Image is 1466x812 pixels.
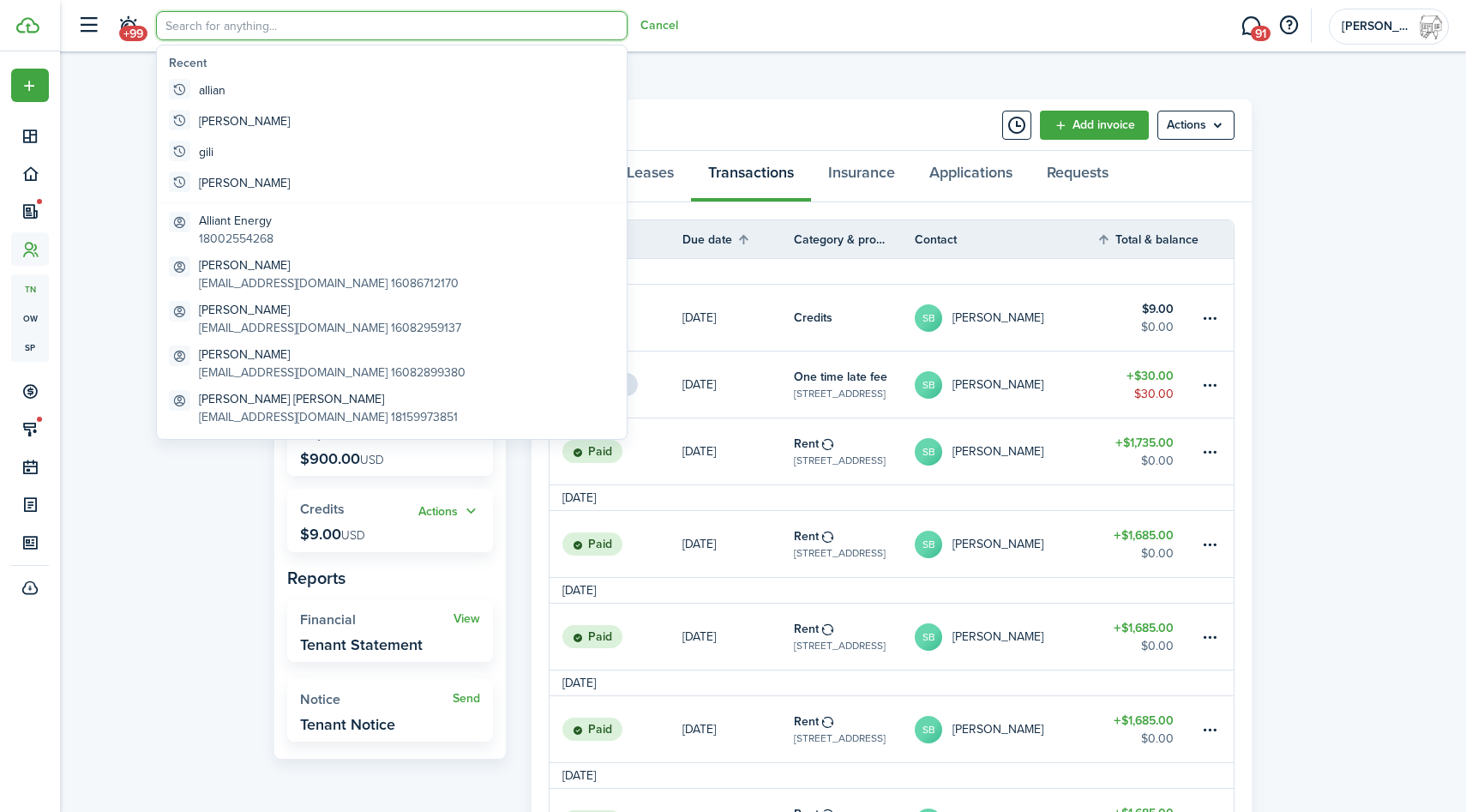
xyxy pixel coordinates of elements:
p: $9.00 [300,526,365,543]
span: +99 [119,26,147,41]
p: [DATE] [682,720,716,738]
global-search-item-title: [PERSON_NAME] [199,174,290,192]
a: View [454,612,480,626]
button: Timeline [1002,111,1031,140]
button: Open sidebar [72,9,105,42]
th: Sort [1096,229,1199,250]
table-amount-description: $0.00 [1141,452,1174,470]
a: Add invoice [1040,111,1149,140]
a: Paid [550,418,682,484]
a: Rent[STREET_ADDRESS] [794,604,915,670]
p: [DATE] [682,376,716,394]
a: Applications [912,151,1030,202]
global-search-item-title: [PERSON_NAME] [199,112,290,130]
a: Rent[STREET_ADDRESS] [794,418,915,484]
global-search-item: gili [162,136,622,167]
global-search-item: [PERSON_NAME] [162,167,622,198]
widget-stats-description: Tenant Statement [300,636,423,653]
button: Open menu [1157,111,1235,140]
avatar-text: SB [915,371,942,399]
input: Search for anything... [156,11,628,40]
td: [DATE] [550,581,609,599]
global-search-item-title: [PERSON_NAME] [199,346,466,364]
a: SB[PERSON_NAME] [915,418,1096,484]
table-profile-info-text: [PERSON_NAME] [952,630,1043,644]
table-subtitle: [STREET_ADDRESS] [794,453,886,468]
a: SB[PERSON_NAME] [915,604,1096,670]
status: Paid [562,440,622,464]
global-search-item: [PERSON_NAME] [162,105,622,136]
button: Open menu [418,502,480,521]
a: Insurance [811,151,912,202]
a: $30.00$30.00 [1096,352,1199,418]
status: Paid [562,532,622,556]
p: $900.00 [300,450,384,467]
img: TenantCloud [16,17,39,33]
table-info-title: One time late fee [794,368,887,386]
global-search-item-description: 18002554268 [199,230,273,248]
table-amount-title: $1,685.00 [1114,712,1174,730]
global-search-item-title: [PERSON_NAME] [199,256,459,274]
span: USD [341,526,365,544]
button: Cancel [640,19,678,33]
a: SB[PERSON_NAME] [915,352,1096,418]
table-amount-description: $0.00 [1141,730,1174,748]
a: Notifications [111,4,144,48]
avatar-text: SB [915,304,942,332]
global-search-item: allian [162,75,622,105]
a: tn [11,274,49,304]
table-profile-info-text: [PERSON_NAME] [952,538,1043,551]
status: Paid [562,718,622,742]
a: [DATE] [682,352,794,418]
widget-stats-action: Actions [418,502,480,521]
p: [DATE] [682,628,716,646]
td: [DATE] [550,767,609,785]
a: [DATE] [682,418,794,484]
a: $1,685.00$0.00 [1096,696,1199,762]
a: SB[PERSON_NAME] [915,285,1096,351]
a: $9.00$0.00 [1096,285,1199,351]
table-amount-description: $30.00 [1134,385,1174,403]
td: [DATE] [550,674,609,692]
table-info-title: Rent [794,527,819,545]
a: Messaging [1235,4,1267,48]
p: [DATE] [682,442,716,460]
a: sp [11,333,49,362]
table-profile-info-text: [PERSON_NAME] [952,723,1043,737]
global-search-item-title: [PERSON_NAME] [199,301,461,319]
global-search-item-description: [EMAIL_ADDRESS][DOMAIN_NAME] 16082899380 [199,364,466,382]
p: [DATE] [682,309,716,327]
menu-btn: Actions [1157,111,1235,140]
a: [DATE] [682,511,794,577]
span: USD [360,451,384,469]
a: Credits [794,285,915,351]
avatar-text: SB [915,438,942,466]
a: ow [11,304,49,333]
a: Paid [550,511,682,577]
button: Open resource center [1274,11,1303,40]
table-info-title: Rent [794,435,819,453]
widget-stats-description: Tenant Notice [300,716,395,733]
status: Paid [562,625,622,649]
a: Requests [1030,151,1126,202]
table-profile-info-text: [PERSON_NAME] [952,445,1043,459]
panel-main-subtitle: Reports [287,565,493,591]
img: Carranza Rental Properties [1417,13,1445,40]
a: SB[PERSON_NAME] [915,511,1096,577]
a: Paid [550,604,682,670]
table-amount-description: $0.00 [1141,318,1174,336]
avatar-text: SB [915,531,942,558]
a: Paid [550,696,682,762]
table-subtitle: [STREET_ADDRESS] [794,386,886,401]
a: Leases [610,151,691,202]
table-subtitle: [STREET_ADDRESS] [794,638,886,653]
global-search-item-title: [PERSON_NAME] [PERSON_NAME] [199,390,458,408]
th: Category & property [794,231,915,249]
widget-stats-action: Send [453,692,480,706]
table-amount-title: $1,685.00 [1114,526,1174,544]
a: [DATE] [682,285,794,351]
span: Carranza Rental Properties [1342,21,1410,33]
a: SB[PERSON_NAME] [915,696,1096,762]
